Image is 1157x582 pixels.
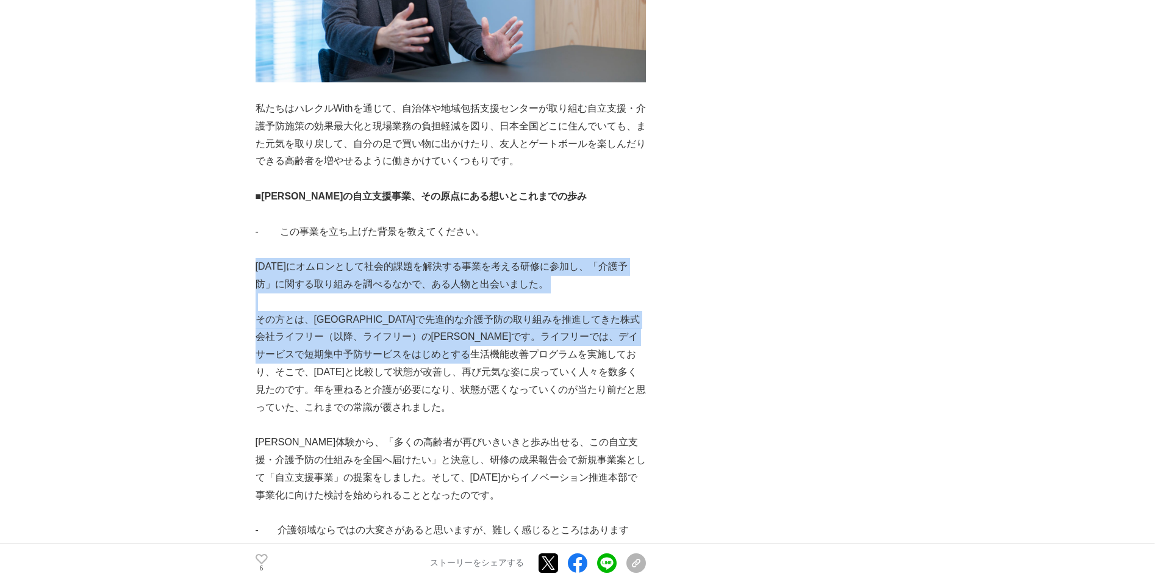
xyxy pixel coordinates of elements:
p: 6 [256,566,268,572]
p: - 介護領域ならではの大変さがあると思いますが、難しく感じるところはありますか？ [256,522,646,557]
strong: ■[PERSON_NAME]の自立支援事業、その原点にある想いとこれまでの歩み [256,191,587,201]
p: 私たちはハレクルWithを通じて、自治体や地域包括支援センターが取り組む自立支援・介護予防施策の効果最大化と現場業務の負担軽減を図り、日本全国どこに住んでいても、また元気を取り戻して、自分の足で... [256,100,646,170]
p: - この事業を立ち上げた背景を教えてください。 [256,223,646,241]
p: [DATE]にオムロンとして社会的課題を解決する事業を考える研修に参加し、「介護予防」に関する取り組みを調べるなかで、ある人物と出会いました。 [256,258,646,293]
p: その方とは、[GEOGRAPHIC_DATA]で先進的な介護予防の取り組みを推進してきた株式会社ライフリー（以降、ライフリー）の[PERSON_NAME]です。ライフリーでは、デイサービスで短期... [256,311,646,417]
p: ストーリーをシェアする [430,558,524,569]
p: [PERSON_NAME]体験から、「多くの高齢者が再びいきいきと歩み出せる、この自立支援・介護予防の仕組みを全国へ届けたい」と決意し、研修の成果報告会で新規事業案として「自立支援事業」の提案を... [256,434,646,504]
